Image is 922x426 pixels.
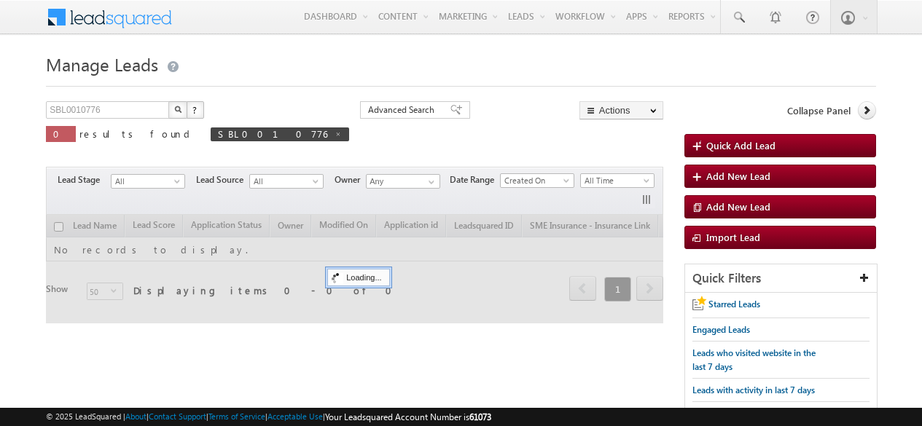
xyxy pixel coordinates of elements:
a: Contact Support [149,411,206,421]
input: Type to Search [366,174,440,189]
span: Date Range [450,173,500,186]
span: All [112,175,181,188]
a: All Time [580,173,655,188]
span: 0 [53,127,69,140]
a: All [111,174,185,189]
span: Created On [501,174,570,187]
span: © 2025 LeadSquared | | | | | [46,410,491,424]
span: results found [79,127,195,140]
span: ? [192,103,199,116]
span: Advanced Search [368,103,439,117]
a: Show All Items [421,175,439,189]
span: Import Lead [706,231,760,243]
a: About [125,411,146,421]
a: Acceptable Use [267,411,323,421]
span: Owner [335,173,366,186]
span: Add New Lead [706,200,770,213]
span: Leads who visited website in the last 7 days [692,347,816,372]
span: SBL0010776 [218,127,327,140]
span: Engaged Leads [692,324,750,335]
span: All Time [581,174,650,187]
img: Search [174,106,181,113]
a: Terms of Service [208,411,265,421]
span: Lead Source [196,173,249,186]
div: Quick Filters [685,264,877,293]
span: Collapse Panel [787,104,851,117]
span: Leads with activity in last 7 days [692,384,815,395]
div: Loading... [327,269,389,286]
span: Add New Lead [706,170,770,182]
button: Actions [579,101,663,119]
a: Created On [500,173,574,188]
button: ? [187,101,204,119]
span: Your Leadsquared Account Number is [325,411,491,422]
span: Lead Stage [58,173,111,186]
span: All [250,175,319,188]
span: Starred Leads [708,299,760,309]
a: All [249,174,324,189]
span: 61073 [469,411,491,422]
span: Manage Leads [46,52,158,76]
span: Quick Add Lead [706,139,776,151]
